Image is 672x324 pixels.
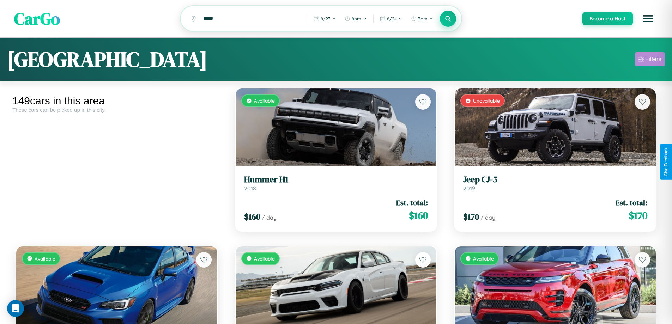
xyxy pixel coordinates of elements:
div: Filters [645,56,661,63]
span: Unavailable [473,98,500,104]
div: Give Feedback [664,148,668,176]
div: These cars can be picked up in this city. [12,107,221,113]
button: Filters [635,52,665,66]
h1: [GEOGRAPHIC_DATA] [7,45,207,74]
button: Open menu [638,9,658,29]
span: CarGo [14,7,60,30]
span: / day [480,214,495,221]
span: 2019 [463,185,475,192]
span: Available [473,256,494,262]
span: Est. total: [396,197,428,208]
span: 8 / 24 [387,16,397,22]
span: Available [254,256,275,262]
span: 8pm [352,16,361,22]
div: 149 cars in this area [12,95,221,107]
button: Become a Host [582,12,633,25]
span: Available [254,98,275,104]
span: $ 160 [244,211,260,222]
span: / day [262,214,277,221]
span: Available [35,256,55,262]
div: Open Intercom Messenger [7,300,24,317]
span: 2018 [244,185,256,192]
span: $ 170 [629,208,647,222]
span: $ 160 [409,208,428,222]
button: 3pm [407,13,437,24]
span: 8 / 23 [321,16,331,22]
button: 8/23 [310,13,340,24]
span: 3pm [418,16,428,22]
h3: Hummer H1 [244,175,428,185]
h3: Jeep CJ-5 [463,175,647,185]
button: 8/24 [376,13,406,24]
span: $ 170 [463,211,479,222]
span: Est. total: [616,197,647,208]
button: 8pm [341,13,370,24]
a: Hummer H12018 [244,175,428,192]
a: Jeep CJ-52019 [463,175,647,192]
